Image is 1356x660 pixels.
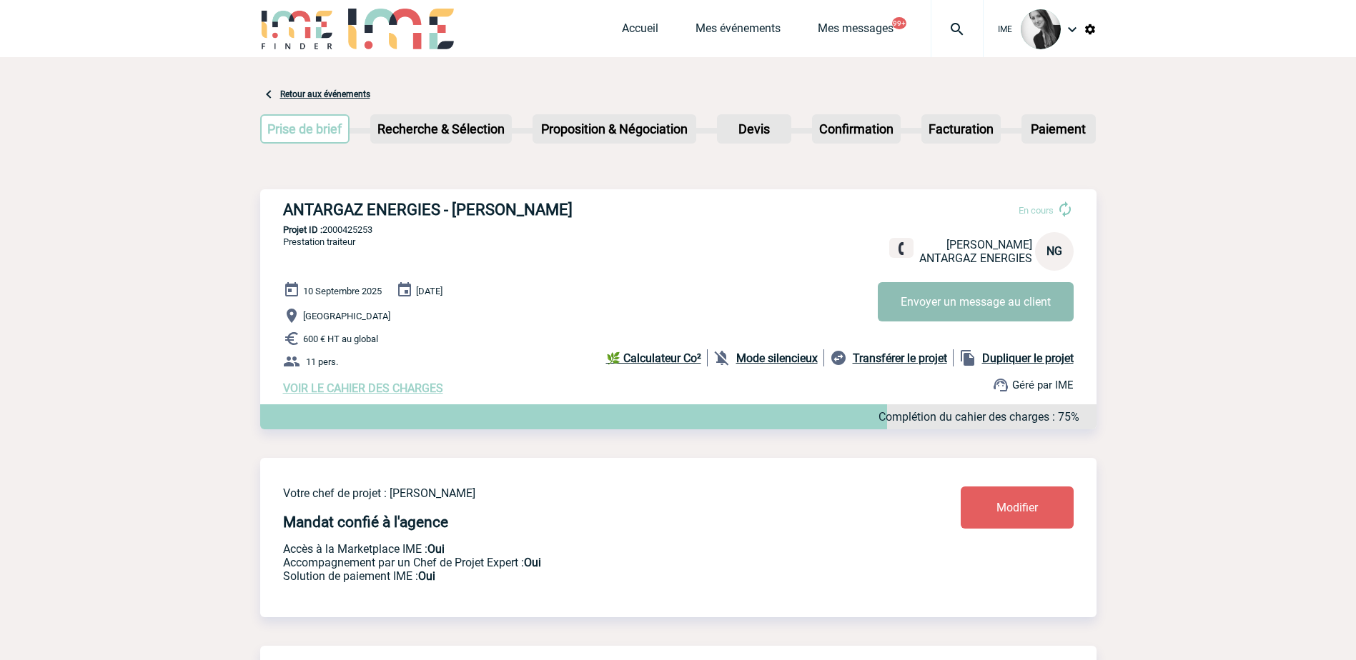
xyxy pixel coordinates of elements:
a: Accueil [622,21,658,41]
p: Conformité aux process achat client, Prise en charge de la facturation, Mutualisation de plusieur... [283,569,876,583]
img: fixe.png [895,242,908,255]
span: [GEOGRAPHIC_DATA] [303,311,390,321]
img: file_copy-black-24dp.png [959,349,976,366]
span: Géré par IME [1012,379,1074,391]
b: Transférer le projet [853,351,947,365]
p: Recherche & Sélection [372,116,510,142]
img: IME-Finder [260,9,335,49]
p: Votre chef de projet : [PERSON_NAME] [283,486,876,500]
b: Projet ID : [283,224,322,235]
span: 10 Septembre 2025 [303,286,382,296]
a: Mes événements [696,21,781,41]
p: Prestation payante [283,556,876,569]
span: Prestation traiteur [283,236,355,247]
a: VOIR LE CAHIER DES CHARGES [283,381,443,395]
span: En cours [1019,205,1054,216]
span: IME [998,24,1012,34]
span: NG [1046,244,1062,258]
span: 600 € HT au global [303,334,378,344]
span: [PERSON_NAME] [946,238,1032,251]
b: Mode silencieux [736,351,818,365]
b: Oui [427,542,445,556]
p: Devis [718,116,790,142]
b: Dupliquer le projet [982,351,1074,365]
h3: ANTARGAZ ENERGIES - [PERSON_NAME] [283,201,712,219]
img: 101050-0.jpg [1021,9,1061,49]
p: 2000425253 [260,224,1097,235]
span: [DATE] [416,286,442,296]
a: 🌿 Calculateur Co² [606,349,708,366]
span: ANTARGAZ ENERGIES [919,251,1032,265]
span: 11 pers. [306,356,338,367]
b: Oui [418,569,435,583]
p: Proposition & Négociation [534,116,695,142]
p: Accès à la Marketplace IME : [283,542,876,556]
p: Facturation [923,116,999,142]
h4: Mandat confié à l'agence [283,514,448,531]
span: Modifier [996,501,1038,514]
button: Envoyer un message au client [878,282,1074,321]
b: 🌿 Calculateur Co² [606,351,701,365]
img: support.png [992,376,1009,394]
p: Confirmation [813,116,899,142]
p: Prise de brief [262,116,349,142]
p: Paiement [1023,116,1094,142]
button: 99+ [892,17,906,29]
b: Oui [524,556,541,569]
a: Mes messages [818,21,894,41]
a: Retour aux événements [280,89,370,99]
